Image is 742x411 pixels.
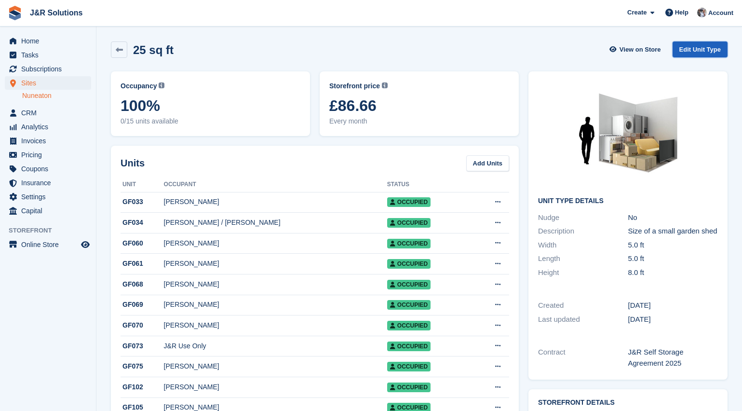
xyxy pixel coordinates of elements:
div: GF034 [121,218,164,228]
a: menu [5,76,91,90]
h2: 25 sq ft [133,43,174,56]
div: GF075 [121,361,164,371]
div: Nudge [538,212,628,223]
div: Description [538,226,628,237]
div: [PERSON_NAME] [164,238,387,248]
span: Invoices [21,134,79,148]
div: [PERSON_NAME] [164,300,387,310]
img: Steve Revell [697,8,707,17]
a: menu [5,162,91,176]
div: Contract [538,347,628,369]
a: View on Store [608,41,665,57]
span: Online Store [21,238,79,251]
span: Every month [329,116,509,126]
div: J&R Self Storage Agreement 2025 [628,347,718,369]
span: £86.66 [329,97,509,114]
img: icon-info-grey-7440780725fd019a000dd9b08b2336e03edf1995a4989e88bcd33f0948082b44.svg [159,82,164,88]
div: [PERSON_NAME] [164,382,387,392]
span: CRM [21,106,79,120]
div: Length [538,253,628,264]
h2: Storefront Details [538,399,718,407]
div: GF061 [121,259,164,269]
span: View on Store [620,45,661,55]
span: Create [627,8,647,17]
span: 0/15 units available [121,116,300,126]
div: [PERSON_NAME] / [PERSON_NAME] [164,218,387,228]
a: Edit Unit Type [673,41,728,57]
a: menu [5,176,91,190]
div: GF060 [121,238,164,248]
span: Insurance [21,176,79,190]
h2: Unit Type details [538,197,718,205]
span: Sites [21,76,79,90]
a: Nuneaton [22,91,91,100]
span: Occupied [387,259,431,269]
span: Tasks [21,48,79,62]
a: menu [5,204,91,218]
a: J&R Solutions [26,5,86,21]
img: icon-info-grey-7440780725fd019a000dd9b08b2336e03edf1995a4989e88bcd33f0948082b44.svg [382,82,388,88]
span: Occupied [387,321,431,330]
span: Capital [21,204,79,218]
div: GF033 [121,197,164,207]
div: [PERSON_NAME] [164,279,387,289]
div: Height [538,267,628,278]
span: Occupancy [121,81,157,91]
a: menu [5,190,91,204]
span: Pricing [21,148,79,162]
div: [PERSON_NAME] [164,259,387,269]
a: menu [5,106,91,120]
div: 5.0 ft [628,240,718,251]
th: Occupant [164,177,387,192]
span: Occupied [387,342,431,351]
span: Coupons [21,162,79,176]
div: 8.0 ft [628,267,718,278]
th: Unit [121,177,164,192]
span: Settings [21,190,79,204]
div: [PERSON_NAME] [164,197,387,207]
a: Add Units [466,155,509,171]
span: Account [708,8,733,18]
div: [DATE] [628,300,718,311]
span: Subscriptions [21,62,79,76]
span: Occupied [387,218,431,228]
div: GF068 [121,279,164,289]
div: 5.0 ft [628,253,718,264]
a: menu [5,238,91,251]
span: Occupied [387,239,431,248]
a: menu [5,148,91,162]
div: Width [538,240,628,251]
div: GF069 [121,300,164,310]
a: menu [5,48,91,62]
span: 100% [121,97,300,114]
span: Occupied [387,362,431,371]
div: Size of a small garden shed [628,226,718,237]
span: Occupied [387,383,431,392]
div: No [628,212,718,223]
div: [PERSON_NAME] [164,320,387,330]
a: menu [5,34,91,48]
a: menu [5,120,91,134]
div: J&R Use Only [164,341,387,351]
h2: Units [121,156,145,170]
div: GF070 [121,320,164,330]
div: [PERSON_NAME] [164,361,387,371]
a: Preview store [80,239,91,250]
span: Occupied [387,197,431,207]
span: Occupied [387,300,431,310]
span: Analytics [21,120,79,134]
span: Home [21,34,79,48]
div: Created [538,300,628,311]
div: [DATE] [628,314,718,325]
a: menu [5,134,91,148]
span: Storefront [9,226,96,235]
a: menu [5,62,91,76]
div: GF073 [121,341,164,351]
span: Help [675,8,688,17]
img: 50-sqft-unit.jpg [556,81,701,190]
div: Last updated [538,314,628,325]
th: Status [387,177,471,192]
div: GF102 [121,382,164,392]
img: stora-icon-8386f47178a22dfd0bd8f6a31ec36ba5ce8667c1dd55bd0f319d3a0aa187defe.svg [8,6,22,20]
span: Occupied [387,280,431,289]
